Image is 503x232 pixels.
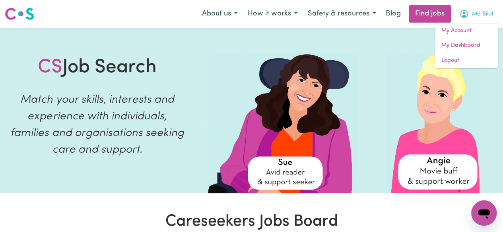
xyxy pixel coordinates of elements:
button: Safety & resources [303,6,381,22]
a: My Dashboard [435,38,498,53]
p: Match your skills, interests and experience with individuals, families and organisations seeking ... [10,92,185,158]
a: Find jobs [409,5,451,23]
span: CS [38,58,62,77]
a: Logout [435,53,498,68]
iframe: Button to launch messaging window [471,200,497,226]
button: About us [197,6,243,22]
button: My Account [454,6,498,22]
img: Careseekers logo [5,7,34,21]
a: My Account [435,23,498,38]
button: How it works [243,6,303,22]
h1: Job Search [38,56,156,79]
div: My Account [435,23,498,69]
a: Blog [381,5,406,23]
a: Careseekers logo [5,5,34,23]
span: Md Bilal [472,10,493,19]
